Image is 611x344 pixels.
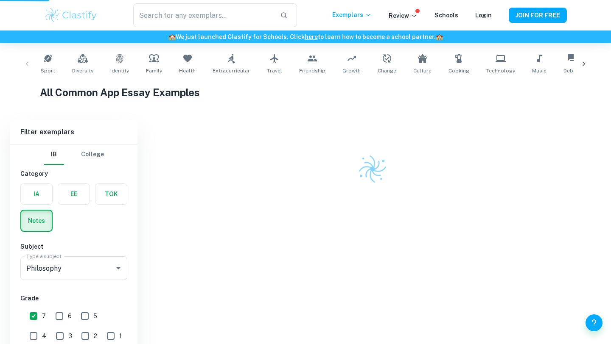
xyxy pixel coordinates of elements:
[389,11,418,20] p: Review
[486,67,515,75] span: Technology
[41,67,55,75] span: Sport
[68,311,72,321] span: 6
[44,7,98,24] img: Clastify logo
[305,33,318,40] a: here
[332,10,372,19] p: Exemplars
[434,12,458,19] a: Schools
[40,85,572,100] h1: All Common App Essay Examples
[95,184,127,204] button: TOK
[509,8,567,23] button: JOIN FOR FREE
[72,67,93,75] span: Diversity
[112,262,124,274] button: Open
[436,33,443,40] span: 🏫
[44,144,104,165] div: Filter type choice
[94,331,97,341] span: 2
[93,311,97,321] span: 5
[563,67,581,75] span: Debate
[267,67,282,75] span: Travel
[20,242,127,251] h6: Subject
[168,33,176,40] span: 🏫
[356,153,389,186] img: Clastify logo
[413,67,432,75] span: Culture
[110,67,129,75] span: Identity
[532,67,547,75] span: Music
[26,252,62,260] label: Type a subject
[42,331,46,341] span: 4
[81,144,104,165] button: College
[378,67,396,75] span: Change
[119,331,122,341] span: 1
[213,67,250,75] span: Extracurricular
[342,67,361,75] span: Growth
[299,67,325,75] span: Friendship
[475,12,492,19] a: Login
[58,184,90,204] button: EE
[133,3,273,27] input: Search for any exemplars...
[20,169,127,178] h6: Category
[448,67,469,75] span: Cooking
[586,314,603,331] button: Help and Feedback
[42,311,46,321] span: 7
[44,144,64,165] button: IB
[21,184,52,204] button: IA
[21,211,52,231] button: Notes
[2,32,609,42] h6: We just launched Clastify for Schools. Click to learn how to become a school partner.
[20,294,127,303] h6: Grade
[10,120,137,144] h6: Filter exemplars
[146,67,162,75] span: Family
[179,67,196,75] span: Health
[68,331,72,341] span: 3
